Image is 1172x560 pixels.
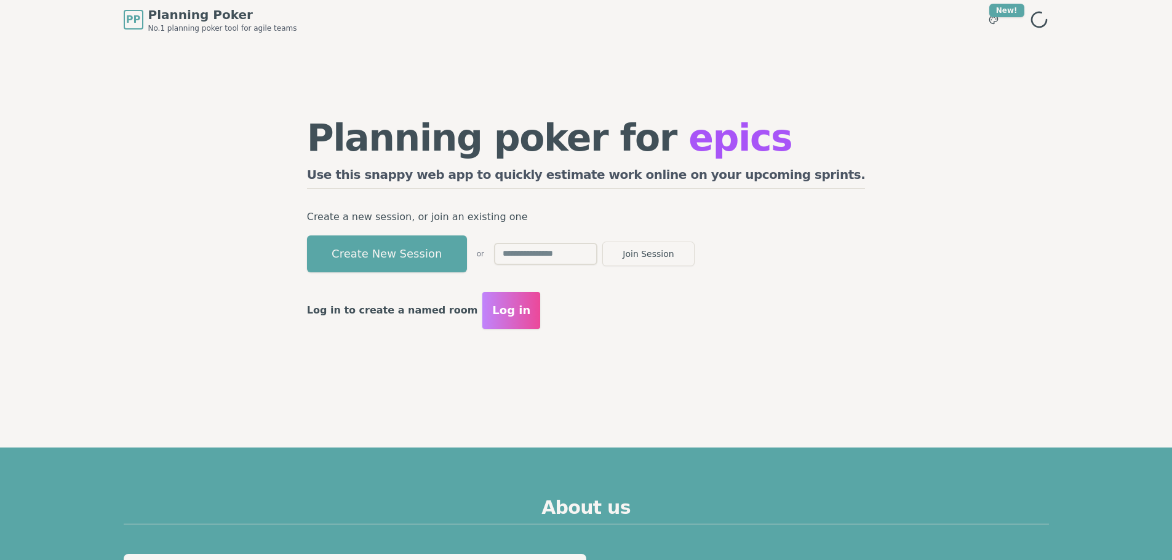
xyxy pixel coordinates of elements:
[482,292,540,329] button: Log in
[126,12,140,27] span: PP
[307,166,866,189] h2: Use this snappy web app to quickly estimate work online on your upcoming sprints.
[124,497,1049,524] h2: About us
[307,119,866,156] h1: Planning poker for
[477,249,484,259] span: or
[307,208,866,226] p: Create a new session, or join an existing one
[602,242,695,266] button: Join Session
[983,9,1005,31] button: New!
[492,302,530,319] span: Log in
[688,116,792,159] span: epics
[989,4,1024,17] div: New!
[124,6,297,33] a: PPPlanning PokerNo.1 planning poker tool for agile teams
[148,6,297,23] span: Planning Poker
[307,302,478,319] p: Log in to create a named room
[307,235,467,272] button: Create New Session
[148,23,297,33] span: No.1 planning poker tool for agile teams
